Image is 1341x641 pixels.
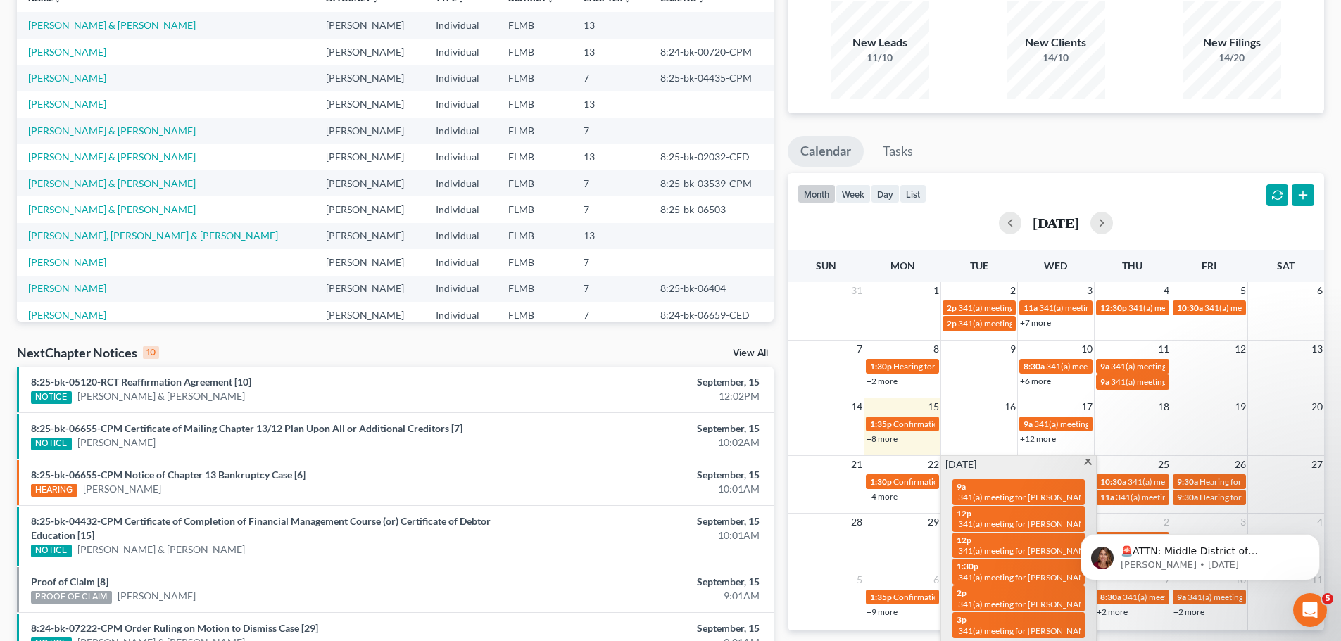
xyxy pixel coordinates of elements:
div: 10:02AM [526,436,760,450]
span: 1:30p [870,476,892,487]
td: Individual [424,249,497,275]
a: [PERSON_NAME] [83,482,161,496]
td: FLMB [497,196,572,222]
span: 341(a) meeting for [PERSON_NAME] [958,519,1094,529]
td: FLMB [497,144,572,170]
td: Individual [424,223,497,249]
span: 2p [957,588,967,598]
td: 7 [572,249,649,275]
a: +12 more [1020,433,1056,444]
td: FLMB [497,118,572,144]
span: 26 [1233,456,1247,473]
span: 28 [850,514,864,531]
a: [PERSON_NAME] [28,309,106,321]
span: 9:30a [1177,492,1198,502]
td: [PERSON_NAME] [315,65,424,91]
a: [PERSON_NAME] & [PERSON_NAME] [28,19,196,31]
span: 341(a) meeting for [PERSON_NAME] & [PERSON_NAME] [958,572,1169,583]
div: 14/20 [1183,51,1281,65]
td: [PERSON_NAME] [315,12,424,38]
span: Mon [890,260,915,272]
span: Wed [1044,260,1067,272]
span: Confirmation hearing for [PERSON_NAME] & [PERSON_NAME] [893,476,1128,487]
span: 20 [1310,398,1324,415]
a: Tasks [870,136,926,167]
a: [PERSON_NAME] [28,282,106,294]
a: [PERSON_NAME] [118,589,196,603]
span: 19 [1233,398,1247,415]
a: 8:25-bk-04432-CPM Certificate of Completion of Financial Management Course (or) Certificate of De... [31,515,491,541]
a: +7 more [1020,317,1051,328]
span: 9a [1024,419,1033,429]
span: 341(a) meeting for [PERSON_NAME] & [PERSON_NAME] [958,303,1169,313]
td: Individual [424,170,497,196]
div: September, 15 [526,621,760,635]
span: 341(a) meeting for [PERSON_NAME] [958,492,1094,502]
div: HEARING [31,484,77,497]
td: 7 [572,65,649,91]
td: [PERSON_NAME] [315,170,424,196]
span: 4 [1162,282,1171,299]
td: Individual [424,144,497,170]
div: PROOF OF CLAIM [31,591,112,604]
a: +2 more [1097,607,1128,617]
span: 12p [957,508,971,519]
div: September, 15 [526,421,760,436]
button: month [798,184,836,203]
td: Individual [424,39,497,65]
span: 10:30a [1100,476,1126,487]
a: Calendar [788,136,864,167]
div: 10 [143,346,159,359]
a: [PERSON_NAME], [PERSON_NAME] & [PERSON_NAME] [28,229,278,241]
a: [PERSON_NAME] & [PERSON_NAME] [28,177,196,189]
div: New Filings [1183,34,1281,51]
div: NOTICE [31,391,72,404]
td: 7 [572,276,649,302]
span: 3 [1085,282,1094,299]
span: 341(a) meeting for [PERSON_NAME] & [PERSON_NAME] [1039,303,1249,313]
a: 8:24-bk-07222-CPM Order Ruling on Motion to Dismiss Case [29] [31,622,318,634]
td: [PERSON_NAME] [315,91,424,118]
span: 9a [957,481,966,492]
span: 12 [1233,341,1247,357]
button: week [836,184,871,203]
div: 10:01AM [526,482,760,496]
a: [PERSON_NAME] [28,98,106,110]
td: FLMB [497,91,572,118]
td: 8:25-bk-02032-CED [649,144,774,170]
td: 13 [572,144,649,170]
td: 7 [572,170,649,196]
iframe: Intercom live chat [1293,593,1327,627]
td: Individual [424,118,497,144]
td: [PERSON_NAME] [315,223,424,249]
span: 341(a) meeting for [PERSON_NAME] [958,626,1094,636]
div: New Leads [831,34,929,51]
td: 8:24-bk-06659-CED [649,302,774,328]
span: 5 [1239,282,1247,299]
span: 341(a) meeting for [PERSON_NAME] [1116,492,1252,502]
a: [PERSON_NAME] [28,72,106,84]
td: [PERSON_NAME] [315,39,424,65]
span: 6 [932,571,940,588]
span: 10:30a [1177,303,1203,313]
span: 12:30p [1100,303,1127,313]
td: Individual [424,302,497,328]
td: 13 [572,223,649,249]
td: FLMB [497,39,572,65]
a: [PERSON_NAME] & [PERSON_NAME] [77,542,245,557]
span: 10 [1080,341,1094,357]
span: 1:30p [957,561,978,571]
a: +9 more [867,607,898,617]
span: 9a [1100,361,1109,372]
td: Individual [424,276,497,302]
td: FLMB [497,276,572,302]
td: 13 [572,91,649,118]
div: 14/10 [1007,51,1105,65]
span: 11 [1157,341,1171,357]
div: September, 15 [526,375,760,389]
span: 25 [1157,456,1171,473]
td: 8:25-bk-04435-CPM [649,65,774,91]
td: 7 [572,302,649,328]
